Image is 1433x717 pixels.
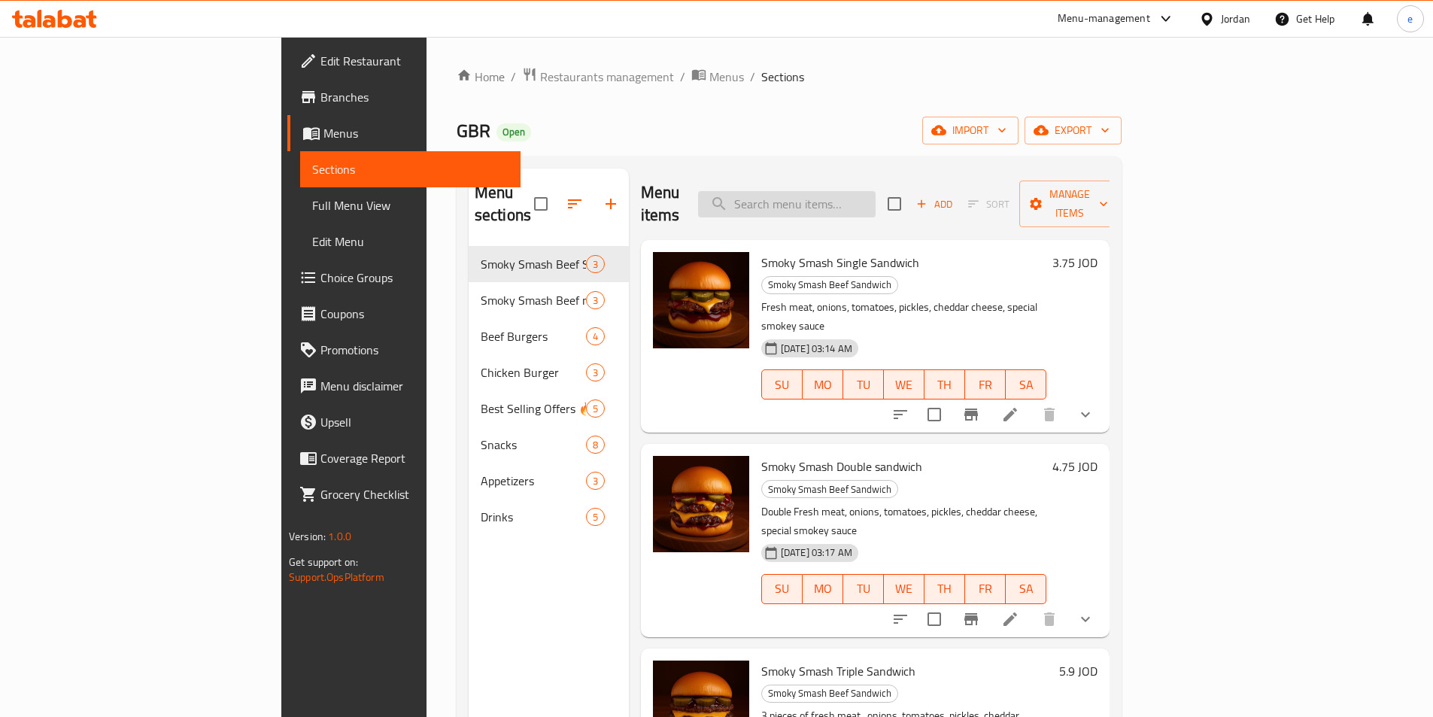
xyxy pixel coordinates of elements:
span: 3 [587,366,604,380]
span: 5 [587,510,604,524]
li: / [680,68,685,86]
span: Edit Restaurant [320,52,509,70]
p: Double Fresh meat, onions, tomatoes, pickles, cheddar cheese, special smokey sauce [761,503,1046,540]
button: WE [884,369,924,400]
button: SA [1006,574,1046,604]
span: [DATE] 03:17 AM [775,545,858,560]
span: Sections [761,68,804,86]
span: Manage items [1031,185,1108,223]
span: 5 [587,402,604,416]
span: Grocery Checklist [320,485,509,503]
span: Select to update [918,603,950,635]
span: Smoky Smash Beef Sandwich [762,276,897,293]
div: Beef Burgers [481,327,586,345]
div: Snacks8 [469,427,629,463]
button: Branch-specific-item [953,601,989,637]
span: Best Selling Offers 🔥 40% [481,400,586,418]
a: Grocery Checklist [287,476,521,512]
span: Smoky Smash Triple Sandwich [761,660,915,682]
div: Smoky Smash Beef Sandwich [761,480,898,498]
span: WE [890,578,918,600]
span: SA [1012,578,1040,600]
span: SU [768,374,797,396]
button: Add [910,193,958,216]
span: e [1407,11,1413,27]
a: Coverage Report [287,440,521,476]
a: Menus [691,67,744,87]
span: TU [849,578,878,600]
span: TH [931,374,959,396]
button: sort-choices [882,601,918,637]
span: Full Menu View [312,196,509,214]
button: SU [761,574,803,604]
span: Sort sections [557,186,593,222]
span: Promotions [320,341,509,359]
button: SU [761,369,803,400]
svg: Show Choices [1076,610,1094,628]
div: Drinks5 [469,499,629,535]
div: items [586,400,605,418]
button: Manage items [1019,181,1120,227]
span: Snacks [481,436,586,454]
span: SU [768,578,797,600]
div: items [586,327,605,345]
span: Smoky Smash Double sandwich [761,455,922,478]
span: Drinks [481,508,586,526]
div: items [586,472,605,490]
div: items [586,255,605,273]
span: MO [809,374,837,396]
div: Best Selling Offers 🔥 40%5 [469,390,629,427]
span: 3 [587,257,604,272]
button: FR [965,574,1006,604]
span: Select all sections [525,188,557,220]
button: export [1025,117,1122,144]
div: items [586,508,605,526]
div: Beef Burgers4 [469,318,629,354]
a: Edit Restaurant [287,43,521,79]
button: TU [843,574,884,604]
span: Smoky Smash Beef meals [481,291,586,309]
a: Menu disclaimer [287,368,521,404]
span: [DATE] 03:14 AM [775,342,858,356]
span: Restaurants management [540,68,674,86]
p: Fresh meat, onions, tomatoes, pickles, cheddar cheese, special smokey sauce [761,298,1046,336]
span: TH [931,578,959,600]
div: Smoky Smash Beef Sandwich3 [469,246,629,282]
div: items [586,363,605,381]
button: MO [803,574,843,604]
span: Get support on: [289,552,358,572]
span: Select section [879,188,910,220]
span: Upsell [320,413,509,431]
a: Promotions [287,332,521,368]
span: Branches [320,88,509,106]
a: Support.OpsPlatform [289,567,384,587]
span: Smoky Smash Beef Sandwich [481,255,586,273]
a: Choice Groups [287,260,521,296]
div: Smoky Smash Beef Sandwich [761,685,898,703]
span: Chicken Burger [481,363,586,381]
div: items [586,291,605,309]
a: Restaurants management [522,67,674,87]
a: Full Menu View [300,187,521,223]
button: TH [924,369,965,400]
span: Version: [289,527,326,546]
span: export [1037,121,1110,140]
div: Smoky Smash Beef Sandwich [761,276,898,294]
input: search [698,191,876,217]
nav: Menu sections [469,240,629,541]
div: Smoky Smash Beef meals3 [469,282,629,318]
div: Chicken Burger3 [469,354,629,390]
button: Branch-specific-item [953,396,989,433]
button: WE [884,574,924,604]
span: Menus [323,124,509,142]
span: Menus [709,68,744,86]
button: TH [924,574,965,604]
span: MO [809,578,837,600]
img: Smoky Smash Single Sandwich [653,252,749,348]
